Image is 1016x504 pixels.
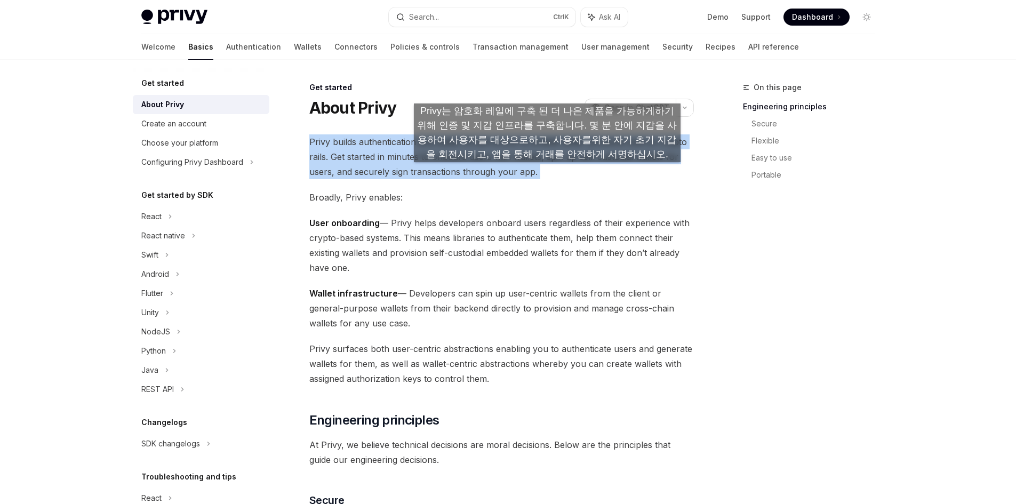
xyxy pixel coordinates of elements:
[141,98,184,111] div: About Privy
[858,9,875,26] button: Toggle dark mode
[141,117,206,130] div: Create an account
[141,189,213,202] h5: Get started by SDK
[309,218,380,228] strong: User onboarding
[553,13,569,21] span: Ctrl K
[309,98,397,117] h1: About Privy
[751,166,884,183] a: Portable
[226,34,281,60] a: Authentication
[141,306,159,319] div: Unity
[141,210,162,223] div: React
[581,34,650,60] a: User management
[309,286,694,331] span: — Developers can spin up user-centric wallets from the client or general-purpose wallets from the...
[581,7,628,27] button: Ask AI
[743,98,884,115] a: Engineering principles
[141,229,185,242] div: React native
[141,437,200,450] div: SDK changelogs
[309,215,694,275] span: — Privy helps developers onboard users regardless of their experience with crypto-based systems. ...
[141,137,218,149] div: Choose your platform
[754,81,802,94] span: On this page
[141,10,207,25] img: light logo
[133,133,269,153] a: Choose your platform
[707,12,729,22] a: Demo
[309,341,694,386] span: Privy surfaces both user-centric abstractions enabling you to authenticate users and generate wal...
[792,12,833,22] span: Dashboard
[141,268,169,281] div: Android
[309,412,439,429] span: Engineering principles
[141,364,158,377] div: Java
[188,34,213,60] a: Basics
[309,82,694,93] div: Get started
[141,156,243,169] div: Configuring Privy Dashboard
[473,34,569,60] a: Transaction management
[585,99,676,117] button: Open in ChatGPT
[294,34,322,60] a: Wallets
[141,325,170,338] div: NodeJS
[141,383,174,396] div: REST API
[133,114,269,133] a: Create an account
[751,132,884,149] a: Flexible
[309,437,694,467] span: At Privy, we believe technical decisions are moral decisions. Below are the principles that guide...
[141,416,187,429] h5: Changelogs
[141,470,236,483] h5: Troubleshooting and tips
[748,34,799,60] a: API reference
[706,34,735,60] a: Recipes
[141,77,184,90] h5: Get started
[604,102,669,113] span: Open in ChatGPT
[390,34,460,60] a: Policies & controls
[141,287,163,300] div: Flutter
[599,12,620,22] span: Ask AI
[741,12,771,22] a: Support
[309,190,694,205] span: Broadly, Privy enables:
[309,134,694,179] span: Privy builds authentication and wallet infrastructure to enable better products built on crypto r...
[133,95,269,114] a: About Privy
[141,345,166,357] div: Python
[141,34,175,60] a: Welcome
[334,34,378,60] a: Connectors
[783,9,850,26] a: Dashboard
[309,288,398,299] strong: Wallet infrastructure
[751,115,884,132] a: Secure
[751,149,884,166] a: Easy to use
[409,11,439,23] div: Search...
[141,249,158,261] div: Swift
[389,7,575,27] button: Search...CtrlK
[662,34,693,60] a: Security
